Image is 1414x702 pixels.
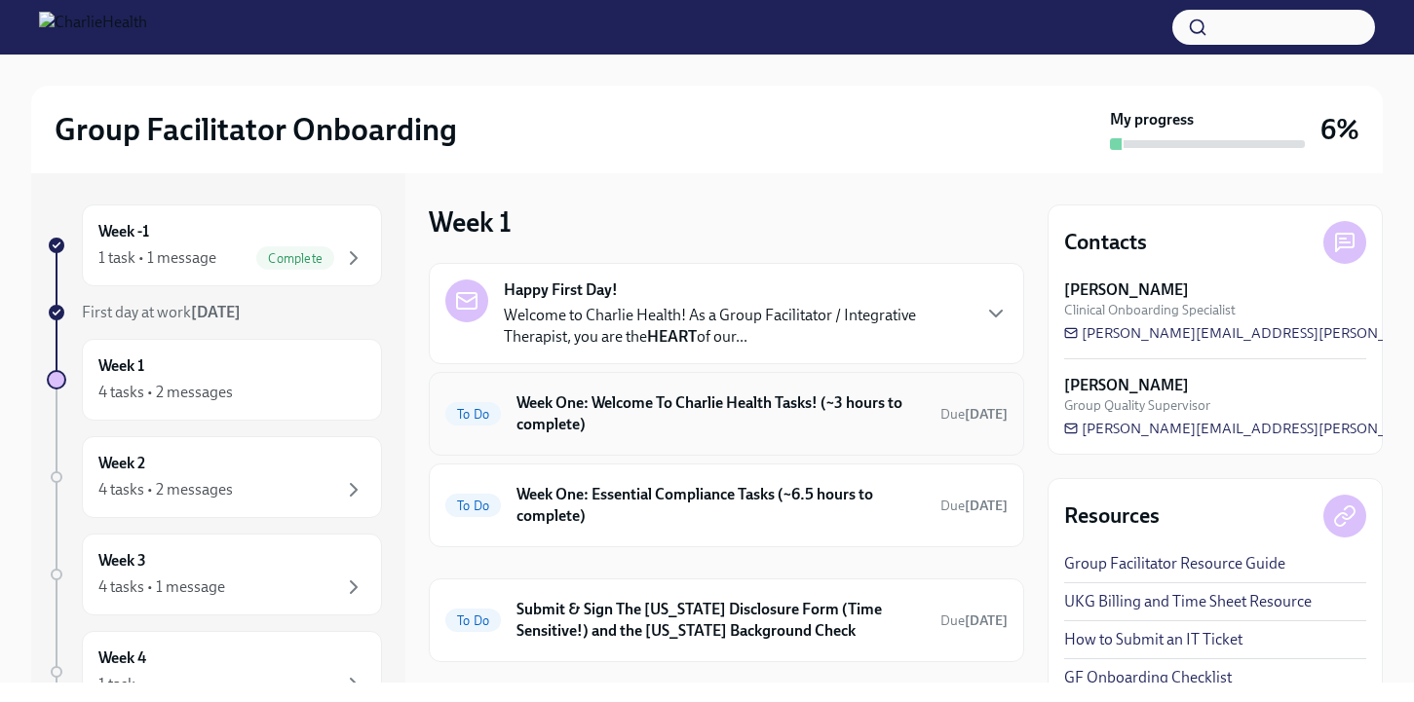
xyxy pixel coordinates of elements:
[1064,279,1189,301] strong: [PERSON_NAME]
[1064,396,1210,415] span: Group Quality Supervisor
[516,392,925,435] h6: Week One: Welcome To Charlie Health Tasks! (~3 hours to complete)
[1064,629,1242,650] a: How to Submit an IT Ticket
[47,339,382,421] a: Week 14 tasks • 2 messages
[47,204,382,286] a: Week -11 task • 1 messageComplete
[516,484,925,527] h6: Week One: Essential Compliance Tasks (~6.5 hours to complete)
[940,612,1008,629] span: Due
[647,327,697,346] strong: HEART
[47,302,382,323] a: First day at work[DATE]
[504,305,969,348] p: Welcome to Charlie Health! As a Group Facilitator / Integrative Therapist, you are the of our...
[1110,109,1194,130] strong: My progress
[445,613,501,628] span: To Do
[39,12,147,43] img: CharlieHealth
[1064,553,1285,574] a: Group Facilitator Resource Guide
[82,303,241,321] span: First day at work
[940,611,1008,630] span: August 27th, 2025 09:00
[1320,112,1359,147] h3: 6%
[965,498,1008,514] strong: [DATE]
[940,406,1008,423] span: Due
[1064,301,1236,319] span: Clinical Onboarding Specialist
[940,498,1008,514] span: Due
[940,405,1008,424] span: August 25th, 2025 09:00
[98,382,233,403] div: 4 tasks • 2 messages
[965,406,1008,423] strong: [DATE]
[1064,228,1147,257] h4: Contacts
[55,110,457,149] h2: Group Facilitator Onboarding
[516,599,925,642] h6: Submit & Sign The [US_STATE] Disclosure Form (Time Sensitive!) and the [US_STATE] Background Check
[98,479,233,500] div: 4 tasks • 2 messages
[1064,375,1189,396] strong: [PERSON_NAME]
[1064,591,1312,612] a: UKG Billing and Time Sheet Resource
[98,674,135,695] div: 1 task
[98,647,146,669] h6: Week 4
[429,204,512,240] h3: Week 1
[47,534,382,615] a: Week 34 tasks • 1 message
[445,595,1008,646] a: To DoSubmit & Sign The [US_STATE] Disclosure Form (Time Sensitive!) and the [US_STATE] Background...
[445,388,1008,439] a: To DoWeek One: Welcome To Charlie Health Tasks! (~3 hours to complete)Due[DATE]
[445,407,501,422] span: To Do
[47,436,382,518] a: Week 24 tasks • 2 messages
[965,612,1008,629] strong: [DATE]
[940,497,1008,515] span: August 25th, 2025 09:00
[1064,667,1232,688] a: GF Onboarding Checklist
[256,251,334,266] span: Complete
[98,247,216,269] div: 1 task • 1 message
[98,221,149,242] h6: Week -1
[445,480,1008,531] a: To DoWeek One: Essential Compliance Tasks (~6.5 hours to complete)Due[DATE]
[98,550,146,572] h6: Week 3
[1064,501,1160,531] h4: Resources
[98,453,145,474] h6: Week 2
[445,499,501,513] span: To Do
[98,355,144,377] h6: Week 1
[191,303,241,321] strong: [DATE]
[98,576,225,598] div: 4 tasks • 1 message
[504,279,618,301] strong: Happy First Day!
